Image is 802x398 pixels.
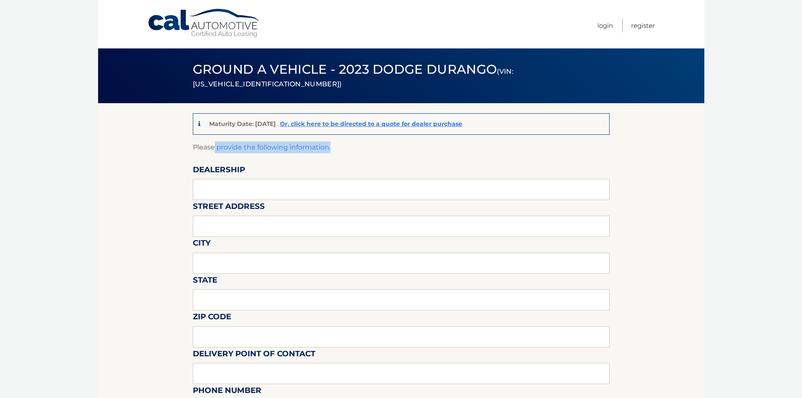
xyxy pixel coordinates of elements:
p: Please provide the following information. [193,142,610,153]
a: Or, click here to be directed to a quote for dealer purchase [280,120,462,128]
a: Cal Automotive [147,8,261,38]
small: (VIN: [US_VEHICLE_IDENTIFICATION_NUMBER]) [193,67,514,88]
label: Delivery Point of Contact [193,347,315,363]
a: Register [631,19,655,32]
label: Zip Code [193,310,231,326]
label: Street Address [193,200,265,216]
p: Maturity Date: [DATE] [209,120,276,128]
label: City [193,237,210,252]
span: Ground a Vehicle - 2023 Dodge Durango [193,61,514,90]
a: Login [597,19,613,32]
label: Dealership [193,163,245,179]
label: State [193,274,217,289]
